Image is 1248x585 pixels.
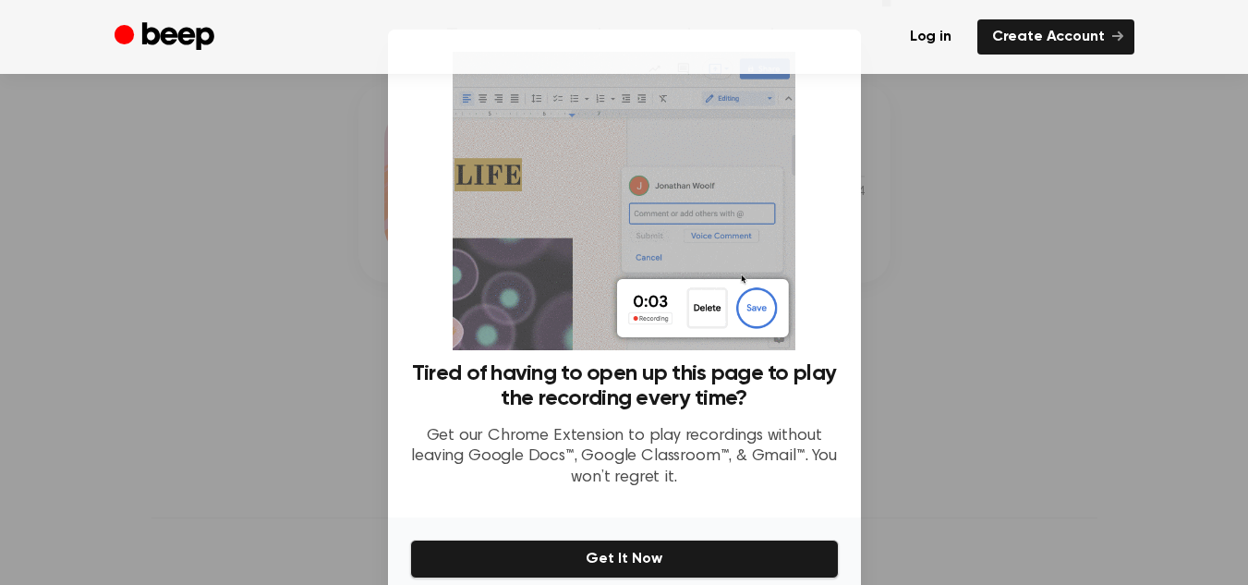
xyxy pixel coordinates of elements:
p: Get our Chrome Extension to play recordings without leaving Google Docs™, Google Classroom™, & Gm... [410,426,839,489]
a: Beep [115,19,219,55]
a: Create Account [977,19,1134,55]
img: Beep extension in action [453,52,795,350]
button: Get It Now [410,540,839,579]
a: Log in [895,19,966,55]
h3: Tired of having to open up this page to play the recording every time? [410,361,839,411]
